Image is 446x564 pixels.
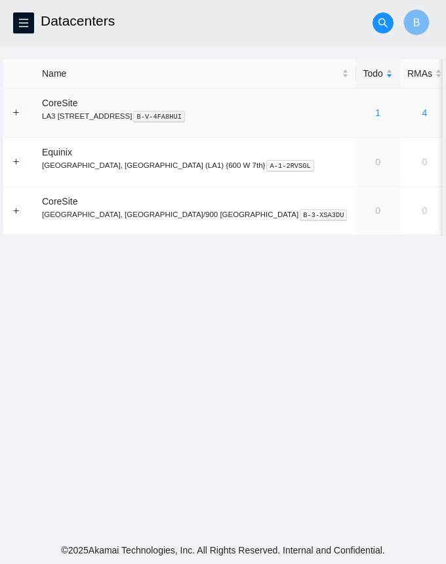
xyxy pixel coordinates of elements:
[422,108,428,118] a: 4
[11,108,22,118] button: Expand row
[375,205,380,216] a: 0
[422,205,428,216] a: 0
[42,159,349,171] p: [GEOGRAPHIC_DATA], [GEOGRAPHIC_DATA] (LA1) {600 W 7th}
[42,98,77,108] span: CoreSite
[133,111,185,123] kbd: B-V-4FA8HUI
[14,18,33,28] span: menu
[375,108,380,118] a: 1
[422,157,428,167] a: 0
[266,160,314,172] kbd: A-1-2RVSGL
[413,14,420,31] span: B
[42,196,77,207] span: CoreSite
[42,147,72,157] span: Equinix
[373,12,394,33] button: search
[375,157,380,167] a: 0
[403,9,430,35] button: B
[11,205,22,216] button: Expand row
[42,110,349,122] p: LA3 [STREET_ADDRESS]
[42,209,349,220] p: [GEOGRAPHIC_DATA], [GEOGRAPHIC_DATA]/900 [GEOGRAPHIC_DATA]
[13,12,34,33] button: menu
[11,157,22,167] button: Expand row
[373,18,393,28] span: search
[300,209,347,221] kbd: B-3-XSA3DU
